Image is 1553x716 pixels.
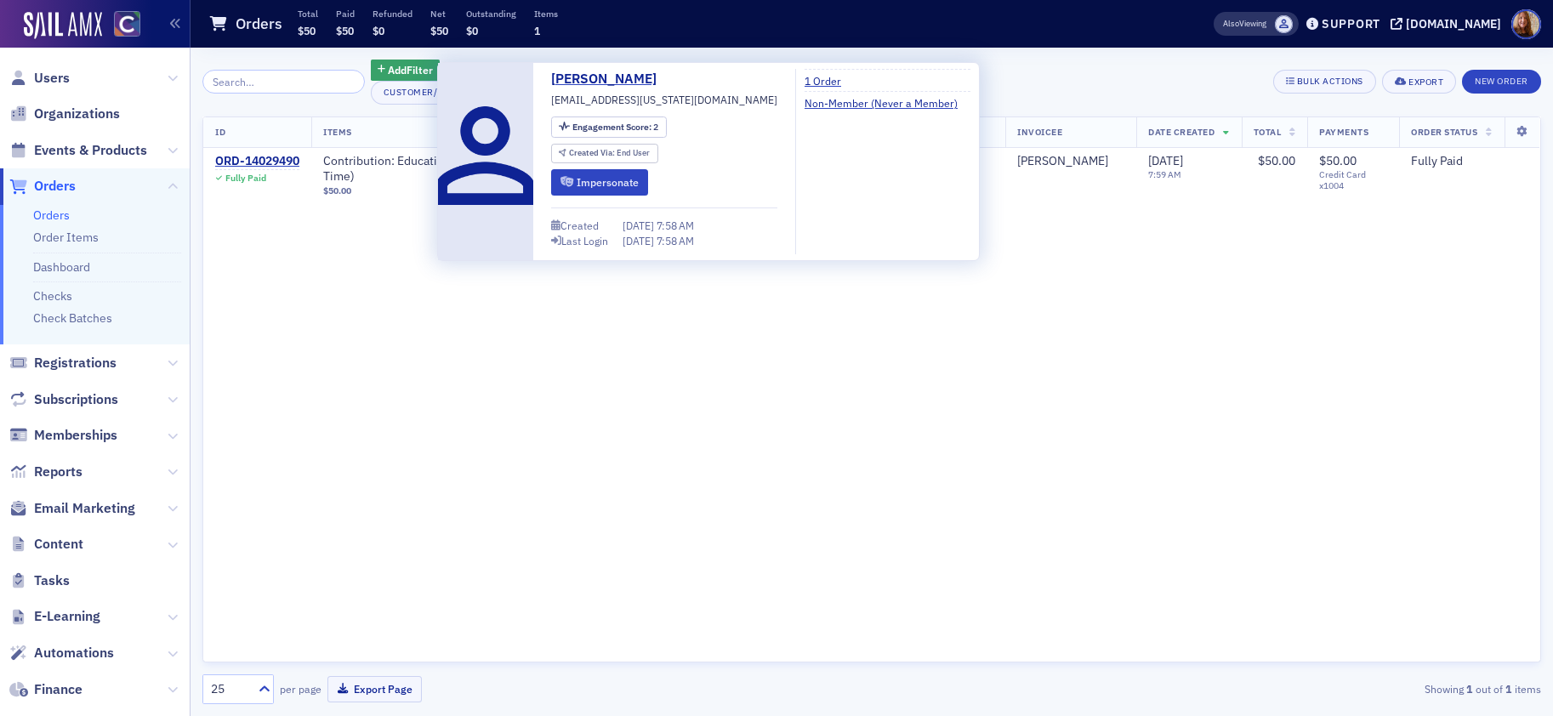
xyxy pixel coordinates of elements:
div: Bulk Actions [1297,77,1363,86]
span: Items [323,126,352,138]
div: Customer/Invoicee [384,87,481,98]
span: Tasks [34,571,70,590]
span: Registrations [34,354,117,372]
img: SailAMX [114,11,140,37]
div: [DOMAIN_NAME] [1406,16,1501,31]
span: Subscriptions [34,390,118,409]
span: E-Learning [34,607,100,626]
button: Export Page [327,676,422,702]
a: ORD-14029490 [215,154,299,169]
p: Refunded [373,8,412,20]
span: Engagement Score : [572,121,653,133]
span: 7:58 AM [657,234,694,247]
img: SailAMX [24,12,102,39]
span: Created Via : [569,147,617,158]
div: Last Login [561,236,608,246]
div: Fully Paid [1411,154,1528,169]
p: Paid [336,8,355,20]
span: [DATE] [1148,153,1183,168]
span: Credit Card x1004 [1319,169,1387,191]
a: Registrations [9,354,117,372]
a: Events & Products [9,141,147,160]
span: [DATE] [623,219,657,232]
span: Reports [34,463,82,481]
button: [DOMAIN_NAME] [1391,18,1507,30]
a: Organizations [9,105,120,123]
a: Automations [9,644,114,662]
p: Net [430,8,448,20]
a: Subscriptions [9,390,118,409]
a: Email Marketing [9,499,135,518]
span: 7:58 AM [657,219,694,232]
span: Jeannine Birmingham [1017,154,1124,169]
a: Tasks [9,571,70,590]
a: Non-Member (Never a Member) [805,95,970,111]
div: Engagement Score: 2 [551,116,667,138]
a: Contribution: Educational Foundation (One Time) [323,154,576,184]
span: Floria Group [1275,15,1293,33]
a: Reports [9,463,82,481]
a: [PERSON_NAME] [551,69,669,89]
button: AddFilter [371,60,441,81]
button: New Order [1462,70,1541,94]
div: Support [1322,16,1380,31]
span: Date Created [1148,126,1215,138]
span: [EMAIL_ADDRESS][US_STATE][DOMAIN_NAME] [551,92,777,107]
span: Finance [34,680,82,699]
div: 2 [572,122,658,132]
span: [DATE] [623,234,657,247]
a: E-Learning [9,607,100,626]
span: Total [1254,126,1282,138]
button: Export [1382,70,1456,94]
a: Order Items [33,230,99,245]
span: Content [34,535,83,554]
span: Automations [34,644,114,662]
a: 1 Order [805,73,854,88]
span: $50 [430,24,448,37]
div: Export [1408,77,1443,87]
a: Users [9,69,70,88]
span: $50.00 [1258,153,1295,168]
span: Email Marketing [34,499,135,518]
span: Organizations [34,105,120,123]
span: Orders [34,177,76,196]
a: Finance [9,680,82,699]
a: Check Batches [33,310,112,326]
p: Outstanding [466,8,516,20]
span: 1 [534,24,540,37]
h1: Orders [236,14,282,34]
button: Impersonate [551,169,649,196]
span: $50.00 [1319,153,1357,168]
span: Users [34,69,70,88]
div: Created Via: End User [551,144,658,163]
span: Invoicee [1017,126,1062,138]
div: Also [1223,18,1239,29]
a: Checks [33,288,72,304]
span: $0 [466,24,478,37]
span: Profile [1511,9,1541,39]
button: Bulk Actions [1273,70,1376,94]
input: Search… [202,70,365,94]
span: $0 [373,24,384,37]
span: Viewing [1223,18,1266,30]
strong: 1 [1464,681,1476,696]
div: Fully Paid [225,173,266,184]
p: Total [298,8,318,20]
a: View Homepage [102,11,140,40]
a: Memberships [9,426,117,445]
span: Add Filter [388,62,433,77]
span: $50 [336,24,354,37]
span: Events & Products [34,141,147,160]
label: per page [280,681,321,696]
a: [PERSON_NAME] [1017,154,1108,169]
div: Showing out of items [1106,681,1541,696]
span: $50 [298,24,316,37]
p: Items [534,8,558,20]
div: Created [560,221,599,230]
span: $50.00 [323,185,351,196]
a: New Order [1462,72,1541,88]
a: Dashboard [33,259,90,275]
